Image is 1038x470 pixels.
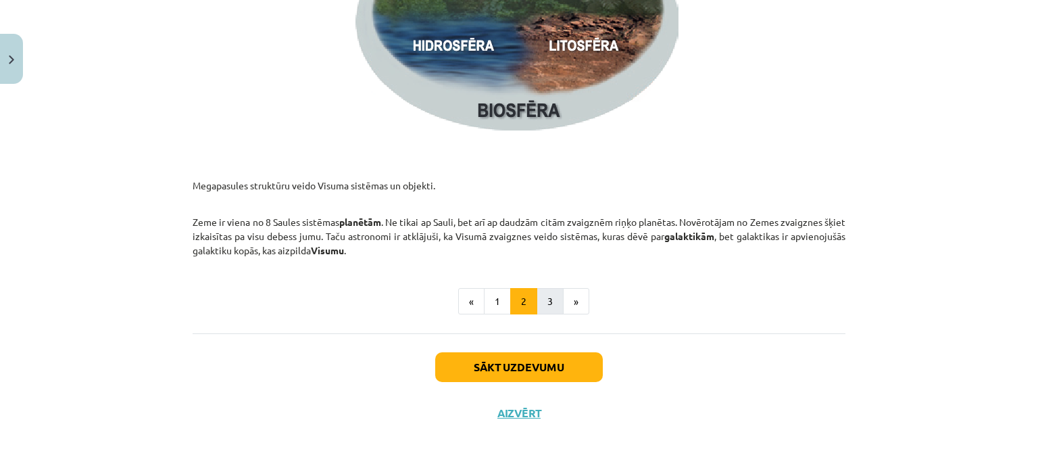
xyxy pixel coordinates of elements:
[563,288,589,315] button: »
[193,201,845,258] p: Zeme ir viena no 8 Saules sistēmas . Ne tikai ap Sauli, bet arī ap daudzām citām zvaigznēm riņķo ...
[193,150,845,193] p: Megapasules struktūru veido Visuma sistēmas un objekti.
[493,406,545,420] button: Aizvērt
[537,288,564,315] button: 3
[193,288,845,315] nav: Page navigation example
[510,288,537,315] button: 2
[458,288,485,315] button: «
[484,288,511,315] button: 1
[435,352,603,382] button: Sākt uzdevumu
[664,230,714,242] strong: galaktikām
[9,55,14,64] img: icon-close-lesson-0947bae3869378f0d4975bcd49f059093ad1ed9edebbc8119c70593378902aed.svg
[339,216,381,228] strong: planētām
[311,244,344,256] strong: Visumu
